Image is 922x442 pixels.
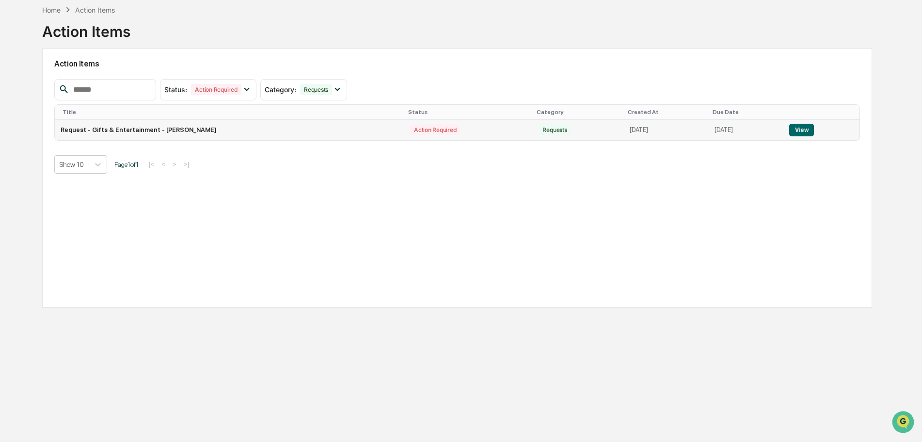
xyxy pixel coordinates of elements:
div: Requests [539,124,571,135]
div: 🗄️ [70,123,78,131]
img: 1746055101610-c473b297-6a78-478c-a979-82029cc54cd1 [10,74,27,92]
div: Start new chat [33,74,159,84]
div: Category [537,109,620,115]
div: Action Items [42,15,130,40]
td: Request - Gifts & Entertainment - [PERSON_NAME] [55,120,404,140]
div: Due Date [713,109,779,115]
span: Preclearance [19,122,63,132]
iframe: Open customer support [891,410,917,436]
td: [DATE] [709,120,783,140]
div: Action Required [191,84,241,95]
button: |< [146,160,157,168]
span: Pylon [96,164,117,172]
p: How can we help? [10,20,176,36]
a: 🖐️Preclearance [6,118,66,136]
div: 🔎 [10,142,17,149]
div: Status [408,109,529,115]
td: [DATE] [624,120,709,140]
button: < [159,160,168,168]
div: Requests [300,84,332,95]
span: Status : [164,85,187,94]
button: Start new chat [165,77,176,89]
span: Page 1 of 1 [114,161,139,168]
span: Category : [265,85,296,94]
div: We're available if you need us! [33,84,123,92]
span: Data Lookup [19,141,61,150]
a: 🗄️Attestations [66,118,124,136]
div: Created At [628,109,705,115]
a: Powered byPylon [68,164,117,172]
a: View [789,126,814,133]
div: Home [42,6,61,14]
div: Action Required [410,124,460,135]
button: > [170,160,179,168]
div: 🖐️ [10,123,17,131]
button: >| [181,160,192,168]
span: Attestations [80,122,120,132]
div: Action Items [75,6,115,14]
h2: Action Items [54,59,860,68]
a: 🔎Data Lookup [6,137,65,154]
div: Title [63,109,400,115]
button: View [789,124,814,136]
